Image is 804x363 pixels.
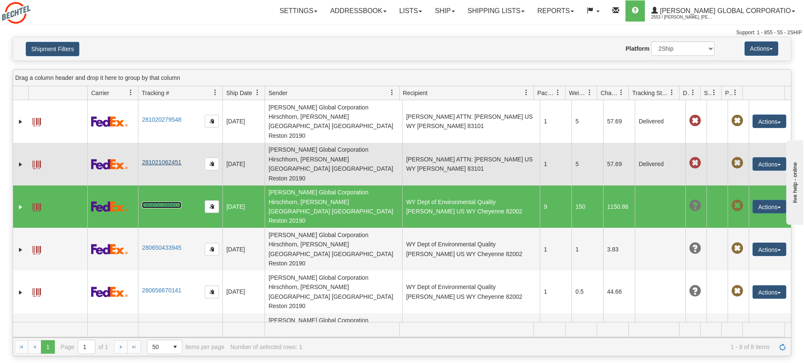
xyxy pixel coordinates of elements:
[635,100,685,143] td: Delivered
[540,313,571,356] td: 1
[265,186,402,228] td: [PERSON_NAME] Global Corporation Hirschhorn, [PERSON_NAME] [GEOGRAPHIC_DATA] [GEOGRAPHIC_DATA] Re...
[91,89,109,97] span: Carrier
[230,344,302,350] div: Number of selected rows: 1
[265,143,402,186] td: [PERSON_NAME] Global Corporation Hirschhorn, [PERSON_NAME] [GEOGRAPHIC_DATA] [GEOGRAPHIC_DATA] Re...
[603,313,635,356] td: 12.41
[461,0,531,22] a: Shipping lists
[707,85,721,100] a: Shipment Issues filter column settings
[537,89,555,97] span: Packages
[308,344,770,350] span: 1 - 8 of 8 items
[625,44,650,53] label: Platform
[531,0,580,22] a: Reports
[16,288,25,297] a: Expand
[603,228,635,270] td: 3.83
[753,243,786,256] button: Actions
[731,157,743,169] span: Pickup Not Assigned
[614,85,628,100] a: Charge filter column settings
[265,228,402,270] td: [PERSON_NAME] Global Corporation Hirschhorn, [PERSON_NAME] [GEOGRAPHIC_DATA] [GEOGRAPHIC_DATA] Re...
[205,115,219,128] button: Copy to clipboard
[222,143,265,186] td: [DATE]
[91,201,128,212] img: 2 - FedEx
[250,85,265,100] a: Ship Date filter column settings
[571,143,603,186] td: 5
[205,158,219,170] button: Copy to clipboard
[265,270,402,313] td: [PERSON_NAME] Global Corporation Hirschhorn, [PERSON_NAME] [GEOGRAPHIC_DATA] [GEOGRAPHIC_DATA] Re...
[571,228,603,270] td: 1
[731,243,743,254] span: Pickup Not Assigned
[142,116,181,123] a: 281020279548
[168,340,182,354] span: select
[603,143,635,186] td: 57.69
[403,89,428,97] span: Recipient
[731,285,743,297] span: Pickup Not Assigned
[665,85,679,100] a: Tracking Status filter column settings
[551,85,565,100] a: Packages filter column settings
[16,203,25,211] a: Expand
[265,313,402,356] td: [PERSON_NAME] Global Corporation Hirschhorn, [PERSON_NAME] [GEOGRAPHIC_DATA] [GEOGRAPHIC_DATA] Re...
[540,270,571,313] td: 1
[731,200,743,212] span: Pickup Not Assigned
[725,89,732,97] span: Pickup Status
[273,0,324,22] a: Settings
[402,270,540,313] td: WY Dept of Environmental Quality [PERSON_NAME] US WY Cheyenne 82002
[41,340,54,354] span: Page 1
[205,286,219,298] button: Copy to clipboard
[603,186,635,228] td: 1150.86
[222,270,265,313] td: [DATE]
[205,200,219,213] button: Copy to clipboard
[776,340,789,354] a: Refresh
[91,287,128,297] img: 2 - FedEx
[6,7,78,14] div: live help - online
[402,100,540,143] td: [PERSON_NAME] ATTN: [PERSON_NAME] US WY [PERSON_NAME] 83101
[571,313,603,356] td: 1
[324,0,393,22] a: Addressbook
[603,100,635,143] td: 57.69
[26,42,79,56] button: Shipment Filters
[601,89,618,97] span: Charge
[635,143,685,186] td: Delivered
[385,85,399,100] a: Sender filter column settings
[226,89,252,97] span: Ship Date
[32,157,41,170] a: Label
[519,85,533,100] a: Recipient filter column settings
[268,89,287,97] span: Sender
[689,200,701,212] span: Unknown
[393,0,428,22] a: Lists
[16,160,25,169] a: Expand
[571,270,603,313] td: 0.5
[540,143,571,186] td: 1
[265,100,402,143] td: [PERSON_NAME] Global Corporation Hirschhorn, [PERSON_NAME] [GEOGRAPHIC_DATA] [GEOGRAPHIC_DATA] Re...
[32,242,41,256] a: Label
[222,313,265,356] td: [DATE]
[689,157,701,169] span: Late
[571,100,603,143] td: 5
[16,246,25,254] a: Expand
[582,85,597,100] a: Weight filter column settings
[402,228,540,270] td: WY Dept of Environmental Quality [PERSON_NAME] US WY Cheyenne 82002
[32,199,41,213] a: Label
[222,186,265,228] td: [DATE]
[152,343,163,351] span: 50
[147,340,225,354] span: items per page
[658,7,791,14] span: [PERSON_NAME] Global Corporatio
[428,0,461,22] a: Ship
[32,114,41,128] a: Label
[632,89,669,97] span: Tracking Status
[205,243,219,256] button: Copy to clipboard
[142,89,169,97] span: Tracking #
[540,228,571,270] td: 1
[785,138,803,224] iframe: chat widget
[571,186,603,228] td: 150
[689,243,701,254] span: Unknown
[2,29,802,36] div: Support: 1 - 855 - 55 - 2SHIP
[142,202,181,208] a: 280650386604
[728,85,742,100] a: Pickup Status filter column settings
[753,157,786,171] button: Actions
[645,0,801,22] a: [PERSON_NAME] Global Corporatio 2553 / [PERSON_NAME], [PERSON_NAME]
[142,159,181,166] a: 281021062451
[744,41,778,56] button: Actions
[91,159,128,169] img: 2 - FedEx
[13,70,791,86] div: grid grouping header
[78,340,95,354] input: Page 1
[689,285,701,297] span: Unknown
